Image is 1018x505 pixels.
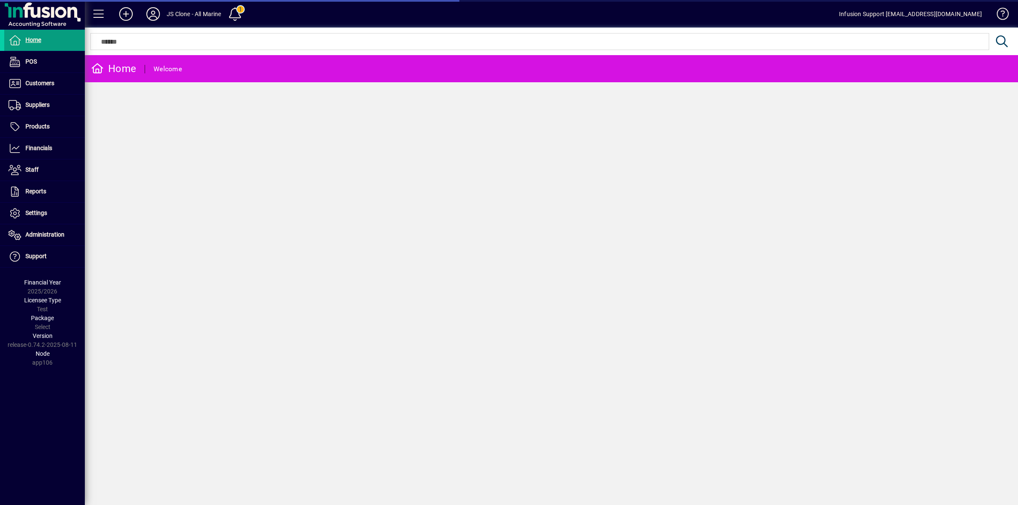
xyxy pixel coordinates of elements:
[25,101,50,108] span: Suppliers
[154,62,182,76] div: Welcome
[4,246,85,267] a: Support
[140,6,167,22] button: Profile
[990,2,1007,29] a: Knowledge Base
[4,203,85,224] a: Settings
[25,253,47,259] span: Support
[91,62,136,75] div: Home
[36,350,50,357] span: Node
[4,181,85,202] a: Reports
[839,7,982,21] div: Infusion Support [EMAIL_ADDRESS][DOMAIN_NAME]
[24,297,61,304] span: Licensee Type
[4,159,85,181] a: Staff
[112,6,140,22] button: Add
[33,332,53,339] span: Version
[25,166,39,173] span: Staff
[4,51,85,73] a: POS
[25,231,64,238] span: Administration
[31,315,54,321] span: Package
[25,58,37,65] span: POS
[25,145,52,151] span: Financials
[25,80,54,86] span: Customers
[4,116,85,137] a: Products
[167,7,221,21] div: JS Clone - All Marine
[25,209,47,216] span: Settings
[4,73,85,94] a: Customers
[24,279,61,286] span: Financial Year
[4,95,85,116] a: Suppliers
[25,188,46,195] span: Reports
[4,138,85,159] a: Financials
[25,123,50,130] span: Products
[4,224,85,246] a: Administration
[25,36,41,43] span: Home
